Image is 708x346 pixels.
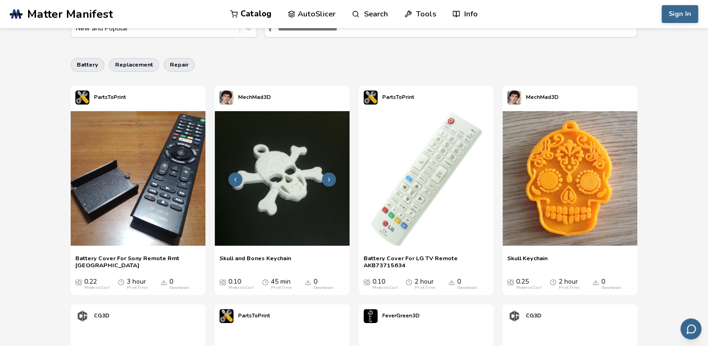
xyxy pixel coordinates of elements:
img: FeverGreen3D's profile [364,309,378,323]
span: Average Cost [364,278,370,286]
div: 3 hour [127,278,147,290]
img: CG3D's profile [75,309,89,323]
span: Average Print Time [118,278,124,286]
a: Battery Cover For Sony Remote Rmt [GEOGRAPHIC_DATA] [75,255,201,269]
div: 0.10 [372,278,398,290]
span: Average Print Time [262,278,269,286]
span: Downloads [448,278,455,286]
a: FeverGreen3D's profileFeverGreen3D [359,304,424,328]
span: Average Cost [507,278,514,286]
span: Average Cost [219,278,226,286]
div: Material Cost [372,286,398,290]
img: MechMad3D's profile [219,90,234,105]
button: Send feedback via email [680,318,701,339]
a: PartsToPrint's profilePartsToPrint [359,86,419,109]
button: repair [164,58,195,71]
span: Downloads [592,278,599,286]
div: Downloads [457,286,478,290]
div: 0.10 [228,278,254,290]
a: PartsToPrint's profilePartsToPrint [71,86,131,109]
p: MechMad3D [526,92,559,102]
p: PartsToPrint [94,92,126,102]
span: Average Print Time [550,278,556,286]
span: Average Print Time [406,278,412,286]
a: Skull Keychain [507,255,547,269]
img: MechMad3D's profile [507,90,521,105]
div: 0.25 [516,278,541,290]
img: CG3D's profile [507,309,521,323]
div: 2 hour [559,278,579,290]
div: 0 [169,278,190,290]
p: PartsToPrint [238,311,270,321]
button: Sign In [662,5,698,23]
a: CG3D's profileCG3D [71,304,114,328]
div: Material Cost [516,286,541,290]
p: MechMad3D [238,92,271,102]
div: Downloads [169,286,190,290]
span: Matter Manifest [27,8,113,21]
div: 0 [314,278,334,290]
p: FeverGreen3D [382,311,420,321]
a: PartsToPrint's profilePartsToPrint [215,304,275,328]
a: MechMad3D's profileMechMad3D [503,86,563,109]
div: 0.22 [84,278,109,290]
span: Average Cost [75,278,82,286]
div: Downloads [314,286,334,290]
button: battery [71,58,104,71]
div: Downloads [601,286,622,290]
span: Downloads [305,278,311,286]
div: Material Cost [228,286,254,290]
div: 45 min [271,278,292,290]
div: Print Time [415,286,435,290]
div: Print Time [559,286,579,290]
img: PartsToPrint's profile [219,309,234,323]
div: 2 hour [415,278,435,290]
a: MechMad3D's profileMechMad3D [215,86,276,109]
img: PartsToPrint's profile [364,90,378,105]
div: 0 [601,278,622,290]
a: Skull and Bones Keychain [219,255,291,269]
img: PartsToPrint's profile [75,90,89,105]
button: replacement [109,58,159,71]
a: Battery Cover For LG TV Remote AKB73715634 [364,255,489,269]
p: PartsToPrint [382,92,414,102]
p: CG3D [94,311,109,321]
p: CG3D [526,311,541,321]
a: CG3D's profileCG3D [503,304,546,328]
div: Print Time [271,286,292,290]
span: Downloads [161,278,167,286]
div: 0 [457,278,478,290]
div: Print Time [127,286,147,290]
input: New and Popular [76,25,78,32]
div: Material Cost [84,286,109,290]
